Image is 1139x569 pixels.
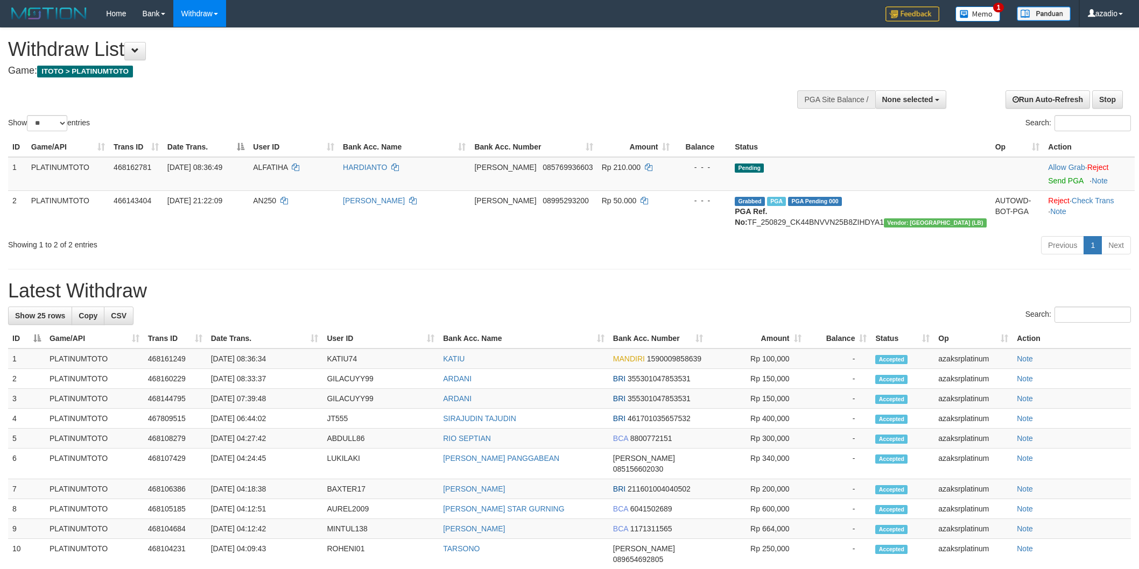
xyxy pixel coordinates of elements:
td: - [806,409,871,429]
td: [DATE] 04:24:45 [207,449,323,479]
span: Accepted [875,435,908,444]
a: Run Auto-Refresh [1006,90,1090,109]
th: ID: activate to sort column descending [8,329,45,348]
span: Show 25 rows [15,311,65,320]
td: 8 [8,499,45,519]
td: PLATINUMTOTO [45,499,144,519]
span: [PERSON_NAME] [613,454,675,463]
span: Accepted [875,375,908,384]
a: Note [1092,176,1108,185]
td: 2 [8,369,45,389]
h1: Withdraw List [8,39,749,60]
td: Rp 150,000 [707,369,806,389]
span: PGA Pending [788,197,842,206]
td: AUTOWD-BOT-PGA [991,190,1044,232]
th: Balance [674,137,730,157]
span: Rp 210.000 [602,163,641,172]
span: Copy 089654692805 to clipboard [613,555,663,564]
td: [DATE] 08:36:34 [207,348,323,369]
th: Game/API: activate to sort column ascending [27,137,109,157]
td: PLATINUMTOTO [45,348,144,369]
span: Accepted [875,355,908,364]
select: Showentries [27,115,67,131]
span: Accepted [875,415,908,424]
span: Vendor URL: https://dashboard.q2checkout.com/secure [884,218,987,227]
th: Bank Acc. Number: activate to sort column ascending [470,137,597,157]
span: BRI [613,374,625,383]
td: 7 [8,479,45,499]
img: Button%20Memo.svg [955,6,1001,22]
th: Op: activate to sort column ascending [991,137,1044,157]
span: 1 [993,3,1004,12]
a: Copy [72,307,104,325]
img: MOTION_logo.png [8,5,90,22]
span: Grabbed [735,197,765,206]
span: · [1048,163,1087,172]
a: [PERSON_NAME] [443,485,505,493]
td: LUKILAKI [322,449,439,479]
span: [DATE] 21:22:09 [167,196,222,205]
a: Show 25 rows [8,307,72,325]
td: TF_250829_CK44BNVVN25B8ZIHDYA1 [730,190,990,232]
th: Bank Acc. Number: activate to sort column ascending [609,329,707,348]
div: - - - [678,195,726,206]
td: GILACUYY99 [322,389,439,409]
td: KATIU74 [322,348,439,369]
span: CSV [111,311,126,320]
td: azaksrplatinum [934,348,1013,369]
span: Copy 1590009858639 to clipboard [647,354,701,363]
th: Action [1013,329,1131,348]
span: Copy 355301047853531 to clipboard [628,394,691,403]
th: User ID: activate to sort column ascending [322,329,439,348]
span: [DATE] 08:36:49 [167,163,222,172]
input: Search: [1054,307,1131,323]
td: azaksrplatinum [934,409,1013,429]
span: Copy 1171311565 to clipboard [630,524,672,533]
td: - [806,479,871,499]
th: Trans ID: activate to sort column ascending [144,329,207,348]
td: BAXTER17 [322,479,439,499]
a: ARDANI [443,374,472,383]
td: PLATINUMTOTO [45,429,144,449]
a: Next [1101,236,1131,254]
td: 468107429 [144,449,207,479]
td: PLATINUMTOTO [27,157,109,191]
a: Reject [1048,196,1070,205]
th: Date Trans.: activate to sort column descending [163,137,249,157]
td: [DATE] 07:39:48 [207,389,323,409]
a: Note [1017,394,1033,403]
label: Search: [1025,307,1131,323]
span: None selected [882,95,933,104]
span: Copy 085156602030 to clipboard [613,465,663,473]
a: Reject [1087,163,1109,172]
span: Pending [735,163,764,173]
span: ITOTO > PLATINUMTOTO [37,66,133,77]
a: Note [1050,207,1066,216]
span: Accepted [875,485,908,494]
td: PLATINUMTOTO [45,369,144,389]
span: Accepted [875,545,908,554]
td: JT555 [322,409,439,429]
span: Copy 6041502689 to clipboard [630,504,672,513]
span: Copy 085769936603 to clipboard [543,163,593,172]
td: · [1044,157,1135,191]
a: Note [1017,414,1033,423]
th: ID [8,137,27,157]
td: 4 [8,409,45,429]
button: None selected [875,90,947,109]
h1: Latest Withdraw [8,280,1131,302]
b: PGA Ref. No: [735,207,767,226]
img: panduan.png [1017,6,1071,21]
td: AUREL2009 [322,499,439,519]
td: · · [1044,190,1135,232]
span: AN250 [253,196,276,205]
span: [PERSON_NAME] [474,196,536,205]
a: Note [1017,354,1033,363]
a: [PERSON_NAME] [343,196,405,205]
div: - - - [678,162,726,173]
a: Check Trans [1072,196,1114,205]
a: ARDANI [443,394,472,403]
a: TARSONO [443,544,480,553]
th: Balance: activate to sort column ascending [806,329,871,348]
td: Rp 664,000 [707,519,806,539]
